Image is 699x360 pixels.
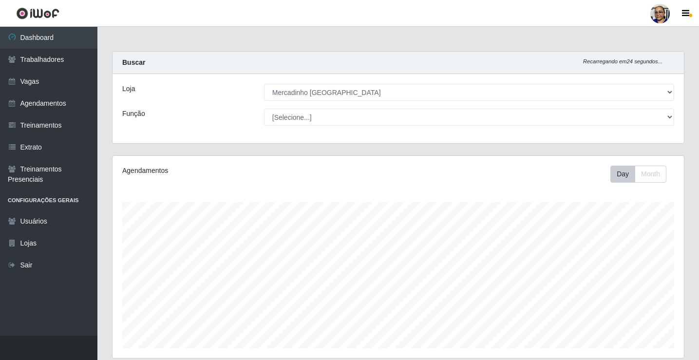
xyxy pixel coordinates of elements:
label: Loja [122,84,135,94]
strong: Buscar [122,58,145,66]
i: Recarregando em 24 segundos... [583,58,662,64]
img: CoreUI Logo [16,7,59,19]
button: Day [610,166,635,183]
div: Agendamentos [122,166,344,176]
div: Toolbar with button groups [610,166,674,183]
button: Month [635,166,666,183]
label: Função [122,109,145,119]
div: First group [610,166,666,183]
